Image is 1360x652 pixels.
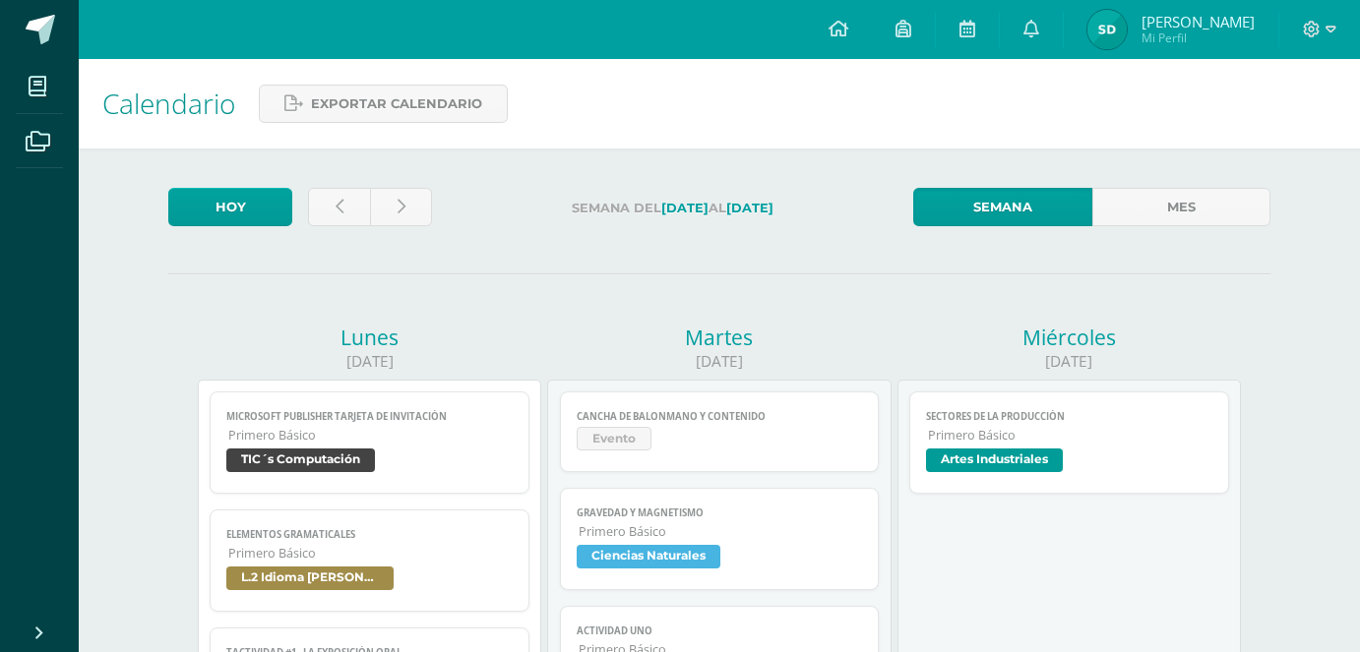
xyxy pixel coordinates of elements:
[259,85,508,123] a: Exportar calendario
[228,427,513,444] span: Primero Básico
[547,351,891,372] div: [DATE]
[577,545,720,568] span: Ciencias Naturales
[168,188,292,226] a: Hoy
[102,85,235,122] span: Calendario
[1142,12,1255,31] span: [PERSON_NAME]
[1142,30,1255,46] span: Mi Perfil
[226,410,513,423] span: Microsoft Publisher Tarjeta de invitación
[210,509,529,612] a: Elementos gramaticalesPrimero BásicoL.2 Idioma [PERSON_NAME]
[726,201,773,215] strong: [DATE]
[198,324,541,351] div: Lunes
[1092,188,1270,226] a: Mes
[577,506,863,519] span: Gravedad y Magnetismo
[547,324,891,351] div: Martes
[577,427,651,450] span: Evento
[928,427,1212,444] span: Primero Básico
[926,448,1063,472] span: Artes Industriales
[226,448,375,472] span: TIC´s Computación
[210,391,529,494] a: Microsoft Publisher Tarjeta de invitaciónPrimero BásicoTIC´s Computación
[577,624,863,637] span: Actividad Uno
[661,201,709,215] strong: [DATE]
[226,566,394,590] span: L.2 Idioma [PERSON_NAME]
[897,351,1241,372] div: [DATE]
[897,324,1241,351] div: Miércoles
[198,351,541,372] div: [DATE]
[228,545,513,562] span: Primero Básico
[579,523,863,540] span: Primero Básico
[448,188,897,228] label: Semana del al
[226,528,513,541] span: Elementos gramaticales
[909,391,1229,494] a: Sectores de la producciónPrimero BásicoArtes Industriales
[560,488,880,590] a: Gravedad y MagnetismoPrimero BásicoCiencias Naturales
[577,410,863,423] span: Cancha de Balonmano y Contenido
[1087,10,1127,49] img: aa8853b816ed7211d9857dd776a2b768.png
[913,188,1091,226] a: Semana
[560,391,880,472] a: Cancha de Balonmano y ContenidoEvento
[311,86,482,122] span: Exportar calendario
[926,410,1212,423] span: Sectores de la producción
